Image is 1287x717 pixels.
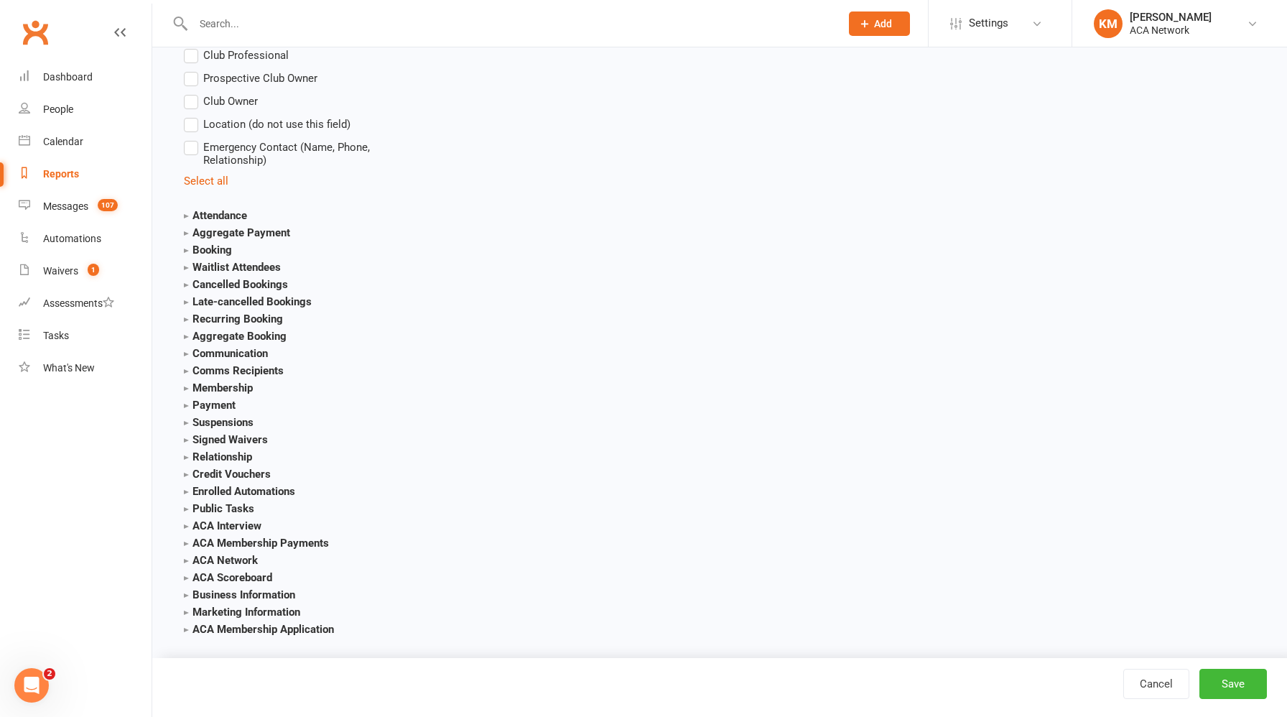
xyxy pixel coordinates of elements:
[88,264,99,276] span: 1
[184,226,290,239] strong: Aggregate Payment
[184,330,287,343] strong: Aggregate Booking
[43,233,101,244] div: Automations
[184,364,284,377] strong: Comms Recipients
[184,554,258,567] strong: ACA Network
[19,126,152,158] a: Calendar
[1130,24,1212,37] div: ACA Network
[184,347,268,360] strong: Communication
[43,297,114,309] div: Assessments
[184,261,281,274] strong: Waitlist Attendees
[184,175,228,188] a: Select all
[189,14,830,34] input: Search...
[203,139,419,167] span: Emergency Contact (Name, Phone, Relationship)
[19,190,152,223] a: Messages 107
[849,11,910,36] button: Add
[184,519,261,532] strong: ACA Interview
[184,623,334,636] strong: ACA Membership Application
[19,320,152,352] a: Tasks
[19,93,152,126] a: People
[184,433,268,446] strong: Signed Waivers
[43,362,95,374] div: What's New
[19,287,152,320] a: Assessments
[203,70,317,85] span: Prospective Club Owner
[184,295,312,308] strong: Late-cancelled Bookings
[184,416,254,429] strong: Suspensions
[19,223,152,255] a: Automations
[1094,9,1123,38] div: KM
[184,571,272,584] strong: ACA Scoreboard
[184,450,252,463] strong: Relationship
[43,265,78,277] div: Waivers
[19,61,152,93] a: Dashboard
[184,209,247,222] strong: Attendance
[203,116,350,131] span: Location (do not use this field)
[184,468,271,481] strong: Credit Vouchers
[184,313,283,325] strong: Recurring Booking
[19,158,152,190] a: Reports
[203,47,289,62] span: Club Professional
[1199,669,1267,699] button: Save
[1130,11,1212,24] div: [PERSON_NAME]
[43,200,88,212] div: Messages
[184,588,295,601] strong: Business Information
[184,278,288,291] strong: Cancelled Bookings
[98,199,118,211] span: 107
[44,668,55,680] span: 2
[874,18,892,29] span: Add
[43,168,79,180] div: Reports
[184,399,236,412] strong: Payment
[43,71,93,83] div: Dashboard
[184,381,253,394] strong: Membership
[43,136,83,147] div: Calendar
[184,244,232,256] strong: Booking
[969,7,1008,40] span: Settings
[43,330,69,341] div: Tasks
[1123,669,1189,699] a: Cancel
[17,14,53,50] a: Clubworx
[184,537,329,550] strong: ACA Membership Payments
[184,502,254,515] strong: Public Tasks
[43,103,73,115] div: People
[184,606,300,619] strong: Marketing Information
[19,352,152,384] a: What's New
[184,485,295,498] strong: Enrolled Automations
[19,255,152,287] a: Waivers 1
[14,668,49,703] iframe: Intercom live chat
[203,93,258,108] span: Club Owner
